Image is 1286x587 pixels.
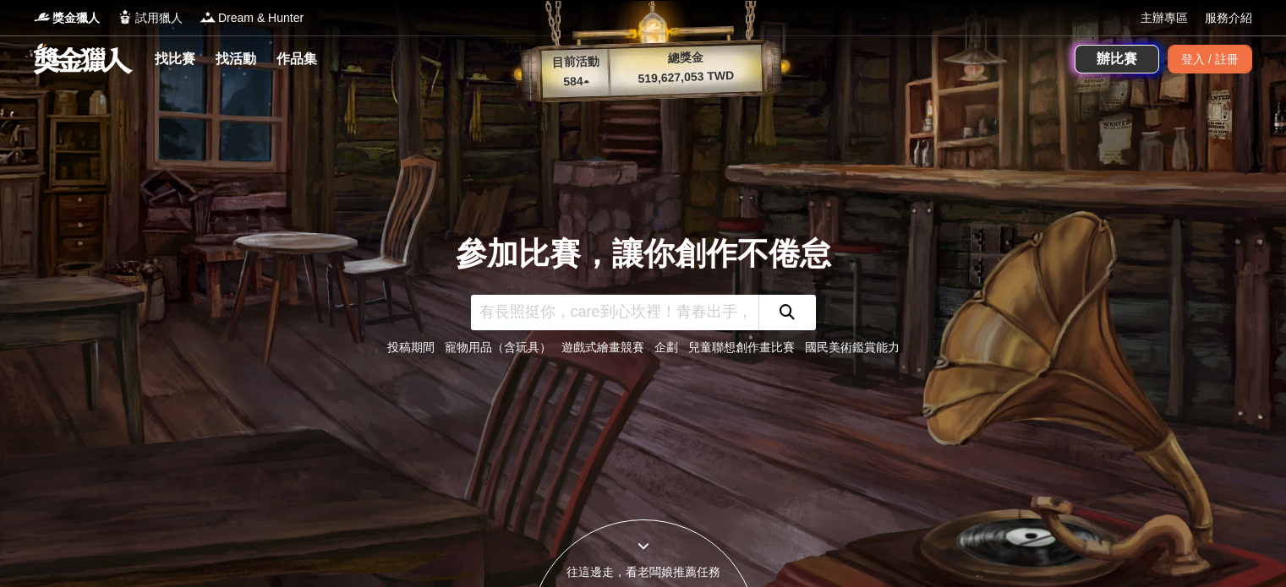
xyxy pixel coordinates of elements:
[805,340,900,354] a: 國民美術鑑賞能力
[688,340,795,354] a: 兒童聯想創作畫比賽
[445,340,551,354] a: 寵物用品（含玩具）
[148,47,202,71] a: 找比賽
[530,563,757,581] div: 往這邊走，看老闆娘推薦任務
[561,340,644,354] a: 遊戲式繪畫競賽
[1141,9,1188,27] a: 主辦專區
[1205,9,1252,27] a: 服務介紹
[541,52,610,73] p: 目前活動
[52,9,100,27] span: 獎金獵人
[1075,45,1159,73] a: 辦比賽
[270,47,324,71] a: 作品集
[387,340,435,354] a: 投稿期間
[218,9,304,27] span: Dream & Hunter
[117,8,134,25] img: Logo
[117,9,183,27] a: Logo試用獵人
[654,340,678,354] a: 企劃
[200,8,216,25] img: Logo
[471,295,758,330] input: 有長照挺你，care到心坎裡！青春出手，拍出照顧 影音徵件活動
[1168,45,1252,73] div: 登入 / 註冊
[34,9,100,27] a: Logo獎金獵人
[34,8,51,25] img: Logo
[209,47,263,71] a: 找活動
[610,66,763,89] p: 519,627,053 TWD
[200,9,304,27] a: LogoDream & Hunter
[542,72,610,92] p: 584 ▴
[387,231,900,278] div: 參加比賽，讓你創作不倦怠
[135,9,183,27] span: 試用獵人
[609,46,762,69] p: 總獎金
